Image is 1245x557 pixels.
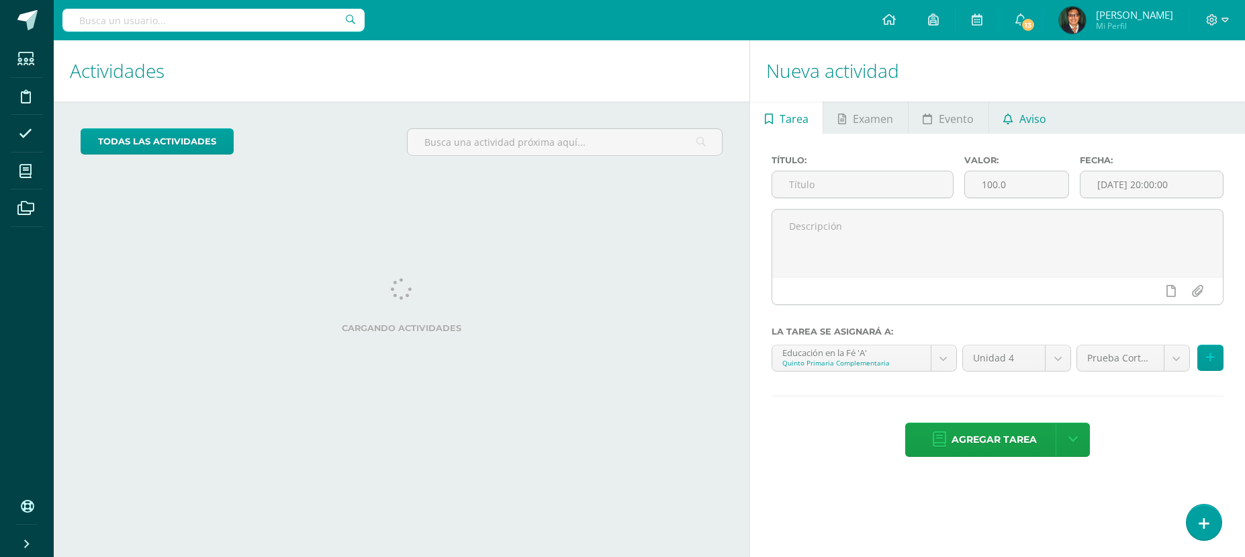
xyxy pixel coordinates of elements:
a: Educación en la Fé 'A'Quinto Primaria Complementaria [772,345,956,371]
span: Evento [939,103,974,135]
img: b9c1b873ac2977ebc1e76ab11d9f1297.png [1059,7,1086,34]
span: Aviso [1019,103,1046,135]
span: Tarea [780,103,809,135]
label: Fecha: [1080,155,1224,165]
h1: Actividades [70,40,733,101]
a: Evento [909,101,988,134]
label: Valor: [964,155,1069,165]
a: Tarea [750,101,823,134]
input: Busca un usuario... [62,9,365,32]
span: Unidad 4 [973,345,1035,371]
span: Agregar tarea [952,423,1037,456]
span: [PERSON_NAME] [1096,8,1173,22]
input: Puntos máximos [965,171,1068,198]
h1: Nueva actividad [766,40,1229,101]
input: Fecha de entrega [1080,171,1223,198]
span: 13 [1021,17,1035,32]
label: Cargando actividades [81,323,723,333]
label: Título: [772,155,954,165]
a: todas las Actividades [81,128,234,155]
span: Examen [853,103,893,135]
a: Aviso [989,101,1061,134]
a: Unidad 4 [963,345,1070,371]
span: Prueba Corta (0.0%) [1087,345,1154,371]
div: Educación en la Fé 'A' [782,345,921,358]
div: Quinto Primaria Complementaria [782,358,921,368]
a: Prueba Corta (0.0%) [1077,345,1189,371]
input: Busca una actividad próxima aquí... [408,129,722,155]
label: La tarea se asignará a: [772,327,1224,337]
span: Mi Perfil [1096,20,1173,32]
a: Examen [823,101,907,134]
input: Título [772,171,953,198]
